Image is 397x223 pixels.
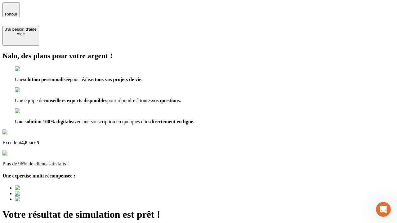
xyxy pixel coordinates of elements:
[107,98,152,103] span: pour répondre à toutes
[5,27,37,32] div: J’ai besoin d'aide
[15,66,42,72] img: checkmark
[2,161,395,167] p: Plus de 96% de clients satisfaits !
[2,52,395,60] h2: Nalo, des plans pour votre argent !
[376,202,391,217] iframe: Intercom live chat
[43,98,107,103] span: conseillers experts disponibles
[5,12,17,16] span: Retour
[70,77,95,82] span: pour réaliser
[2,173,395,179] h4: Une expertise multi récompensée :
[15,108,42,114] img: checkmark
[72,119,150,124] span: avec une souscription en quelques clics
[23,77,70,82] span: solution personnalisée
[15,87,42,93] img: checkmark
[15,119,72,124] span: Une solution 100% digitale
[150,119,194,124] span: directement en ligne.
[15,185,72,191] img: Best savings advice award
[95,77,143,82] span: tous vos projets de vie.
[15,191,72,196] img: Best savings advice award
[2,129,38,135] img: Google Review
[15,196,72,202] img: Best savings advice award
[2,151,33,156] img: reviews stars
[15,77,23,82] span: Une
[2,2,20,17] button: Retour
[21,140,39,145] span: 4,8 sur 5
[5,32,37,36] div: Aide
[2,26,39,46] button: J’ai besoin d'aideAide
[2,140,21,145] span: Excellent
[15,98,43,103] span: Une équipe de
[2,209,395,220] h1: Votre résultat de simulation est prêt !
[152,98,181,103] span: vos questions.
